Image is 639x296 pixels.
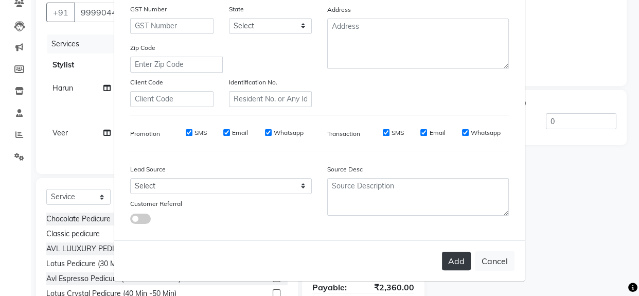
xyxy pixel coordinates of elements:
button: Add [442,252,471,270]
label: Identification No. [229,78,277,87]
label: GST Number [130,5,167,14]
label: Lead Source [130,165,166,174]
label: Email [232,128,248,137]
label: Promotion [130,129,160,138]
label: Customer Referral [130,199,182,208]
label: Address [327,5,351,14]
label: Whatsapp [471,128,501,137]
label: SMS [194,128,207,137]
label: Whatsapp [274,128,304,137]
label: Transaction [327,129,360,138]
label: State [229,5,244,14]
label: Zip Code [130,43,155,53]
label: SMS [392,128,404,137]
label: Email [429,128,445,137]
input: GST Number [130,18,214,34]
input: Resident No. or Any Id [229,91,312,107]
label: Source Desc [327,165,363,174]
input: Client Code [130,91,214,107]
button: Cancel [475,251,514,271]
label: Client Code [130,78,163,87]
input: Enter Zip Code [130,57,223,73]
